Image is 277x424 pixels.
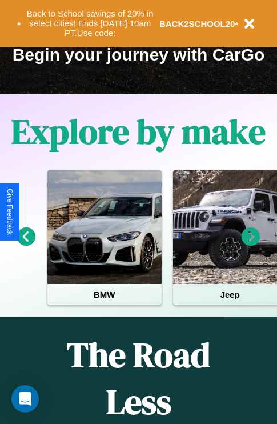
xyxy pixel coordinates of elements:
h1: Explore by make [11,108,266,155]
h4: BMW [47,284,162,305]
b: BACK2SCHOOL20 [159,19,235,29]
button: Back to School savings of 20% in select cities! Ends [DATE] 10am PT.Use code: [21,6,159,41]
div: Open Intercom Messenger [11,385,39,413]
div: Give Feedback [6,189,14,235]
